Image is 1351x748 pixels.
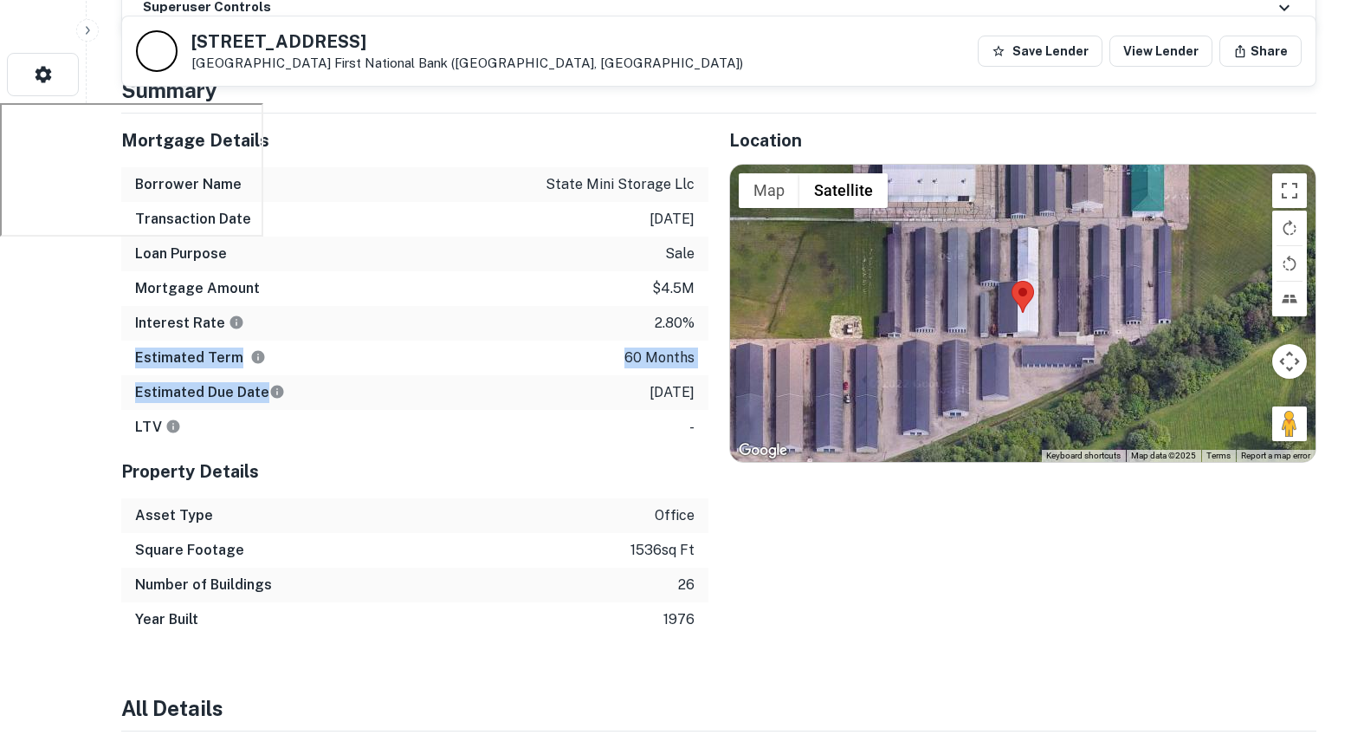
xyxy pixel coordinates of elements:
button: Tilt map [1272,282,1307,316]
h4: All Details [121,693,1316,724]
p: state mini storage llc [546,174,695,195]
h4: Summary [121,75,1316,106]
svg: The interest rates displayed on the website are for informational purposes only and may be report... [229,315,244,330]
h5: Property Details [121,459,708,485]
button: Map camera controls [1272,344,1307,379]
a: View Lender [1109,36,1212,67]
p: 26 [678,575,695,595]
svg: LTVs displayed on the website are for informational purposes only and may be reported incorrectly... [165,419,181,434]
h5: Location [729,127,1316,153]
h6: Interest Rate [135,313,244,334]
h6: LTV [135,417,181,438]
iframe: Chat Widget [1264,609,1351,693]
p: sale [665,244,695,264]
button: Toggle fullscreen view [1272,173,1307,208]
h6: Estimated Due Date [135,382,285,403]
button: Rotate map counterclockwise [1272,246,1307,281]
h5: Mortgage Details [121,127,708,153]
svg: Estimate is based on a standard schedule for this type of loan. [269,384,285,400]
h6: Asset Type [135,505,213,526]
a: Report a map error [1241,451,1310,460]
p: 1976 [663,609,695,630]
h6: Year Built [135,609,198,630]
svg: Term is based on a standard schedule for this type of loan. [250,349,266,365]
button: Keyboard shortcuts [1046,450,1121,462]
button: Drag Pegman onto the map to open Street View [1272,407,1307,441]
p: [GEOGRAPHIC_DATA] [191,55,743,71]
p: [DATE] [650,209,695,230]
a: First National Bank ([GEOGRAPHIC_DATA], [GEOGRAPHIC_DATA]) [334,55,743,70]
h6: Mortgage Amount [135,278,260,299]
p: office [655,505,695,526]
p: - [689,417,695,438]
button: Show street map [739,173,799,208]
p: $4.5m [652,278,695,299]
p: 1536 sq ft [630,540,695,561]
h6: Number of Buildings [135,575,272,595]
button: Rotate map clockwise [1272,211,1307,245]
p: 2.80% [655,313,695,334]
h6: Square Footage [135,540,244,561]
h6: Estimated Term [135,348,266,368]
button: Share [1219,36,1302,67]
p: [DATE] [650,382,695,403]
p: 60 months [624,348,695,368]
h6: Loan Purpose [135,244,227,264]
span: Map data ©2025 [1131,451,1196,460]
h5: [STREET_ADDRESS] [191,33,743,50]
a: Open this area in Google Maps (opens a new window) [734,439,792,462]
img: Google [734,439,792,462]
a: Terms (opens in new tab) [1206,451,1231,460]
button: Show satellite imagery [799,173,888,208]
button: Save Lender [978,36,1102,67]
